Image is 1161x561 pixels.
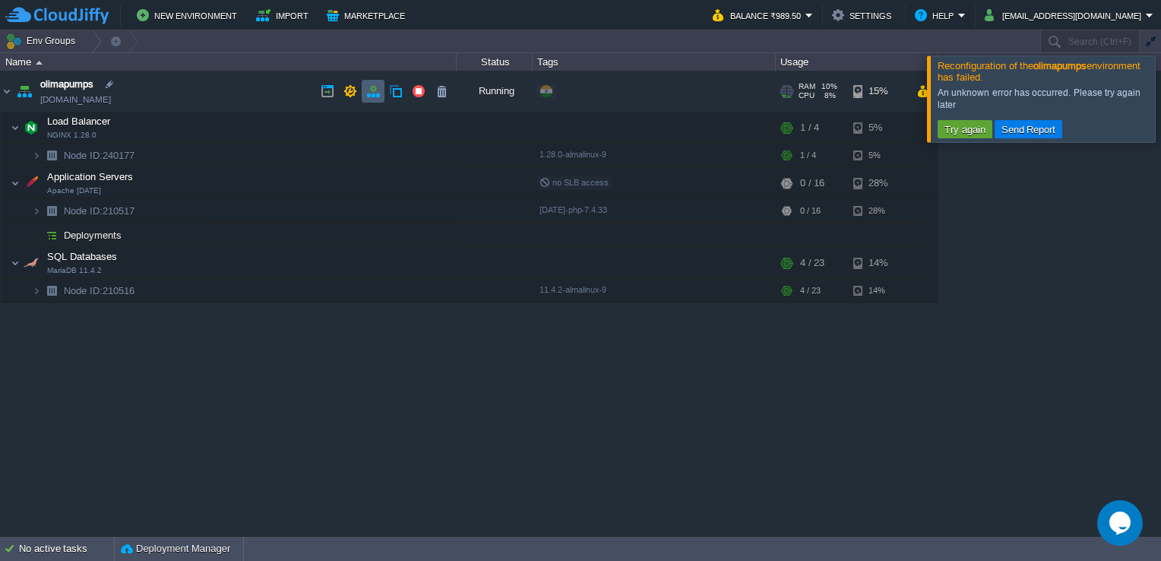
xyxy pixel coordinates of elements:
[47,266,102,275] span: MariaDB 11.4.2
[11,113,20,143] img: AMDAwAAAACH5BAEAAAAALAAAAAABAAEAAAICRAEAOw==
[457,53,532,71] div: Status
[64,150,103,161] span: Node ID:
[799,82,815,91] span: RAM
[62,284,137,297] a: Node ID:210516
[457,71,533,112] div: Running
[46,116,112,127] a: Load BalancerNGINX 1.28.0
[36,61,43,65] img: AMDAwAAAACH5BAEAAAAALAAAAAABAAEAAAICRAEAOw==
[985,6,1146,24] button: [EMAIL_ADDRESS][DOMAIN_NAME]
[32,199,41,223] img: AMDAwAAAACH5BAEAAAAALAAAAAABAAEAAAICRAEAOw==
[853,168,903,198] div: 28%
[777,53,937,71] div: Usage
[539,178,609,187] span: no SLB access
[40,77,93,92] a: olimapumps
[19,537,114,561] div: No active tasks
[32,223,41,247] img: AMDAwAAAACH5BAEAAAAALAAAAAABAAEAAAICRAEAOw==
[11,248,20,278] img: AMDAwAAAACH5BAEAAAAALAAAAAABAAEAAAICRAEAOw==
[46,170,135,183] span: Application Servers
[327,6,410,24] button: Marketplace
[5,6,109,25] img: CloudJiffy
[46,171,135,182] a: Application ServersApache [DATE]
[800,113,819,143] div: 1 / 4
[41,144,62,167] img: AMDAwAAAACH5BAEAAAAALAAAAAABAAEAAAICRAEAOw==
[539,150,606,159] span: 1.28.0-almalinux-9
[800,199,821,223] div: 0 / 16
[21,113,42,143] img: AMDAwAAAACH5BAEAAAAALAAAAAABAAEAAAICRAEAOw==
[47,131,96,140] span: NGINX 1.28.0
[800,279,821,303] div: 4 / 23
[800,168,824,198] div: 0 / 16
[821,82,837,91] span: 10%
[853,248,903,278] div: 14%
[997,122,1061,136] button: Send Report
[853,199,903,223] div: 28%
[62,229,124,242] a: Deployments
[62,149,137,162] a: Node ID:240177
[915,6,958,24] button: Help
[2,53,456,71] div: Name
[47,186,101,195] span: Apache [DATE]
[1033,60,1087,71] b: olimapumps
[46,115,112,128] span: Load Balancer
[938,87,1151,111] div: An unknown error has occurred. Please try again later
[938,60,1140,83] span: Reconfiguration of the environment has failed.
[41,279,62,303] img: AMDAwAAAACH5BAEAAAAALAAAAAABAAEAAAICRAEAOw==
[32,279,41,303] img: AMDAwAAAACH5BAEAAAAALAAAAAABAAEAAAICRAEAOw==
[137,6,242,24] button: New Environment
[40,92,111,107] a: [DOMAIN_NAME]
[539,285,606,294] span: 11.4.2-almalinux-9
[821,91,836,100] span: 8%
[41,223,62,247] img: AMDAwAAAACH5BAEAAAAALAAAAAABAAEAAAICRAEAOw==
[21,248,42,278] img: AMDAwAAAACH5BAEAAAAALAAAAAABAAEAAAICRAEAOw==
[800,248,824,278] div: 4 / 23
[14,71,35,112] img: AMDAwAAAACH5BAEAAAAALAAAAAABAAEAAAICRAEAOw==
[853,113,903,143] div: 5%
[46,250,119,263] span: SQL Databases
[62,149,137,162] span: 240177
[853,144,903,167] div: 5%
[1,71,13,112] img: AMDAwAAAACH5BAEAAAAALAAAAAABAAEAAAICRAEAOw==
[799,91,815,100] span: CPU
[46,251,119,262] a: SQL DatabasesMariaDB 11.4.2
[1097,500,1146,546] iframe: chat widget
[256,6,313,24] button: Import
[853,71,903,112] div: 15%
[832,6,896,24] button: Settings
[62,204,137,217] a: Node ID:210517
[800,144,816,167] div: 1 / 4
[64,285,103,296] span: Node ID:
[32,144,41,167] img: AMDAwAAAACH5BAEAAAAALAAAAAABAAEAAAICRAEAOw==
[62,284,137,297] span: 210516
[41,199,62,223] img: AMDAwAAAACH5BAEAAAAALAAAAAABAAEAAAICRAEAOw==
[121,541,230,556] button: Deployment Manager
[5,30,81,52] button: Env Groups
[64,205,103,217] span: Node ID:
[21,168,42,198] img: AMDAwAAAACH5BAEAAAAALAAAAAABAAEAAAICRAEAOw==
[533,53,775,71] div: Tags
[940,122,990,136] button: Try again
[11,168,20,198] img: AMDAwAAAACH5BAEAAAAALAAAAAABAAEAAAICRAEAOw==
[539,205,607,214] span: [DATE]-php-7.4.33
[713,6,805,24] button: Balance ₹989.50
[853,279,903,303] div: 14%
[62,204,137,217] span: 210517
